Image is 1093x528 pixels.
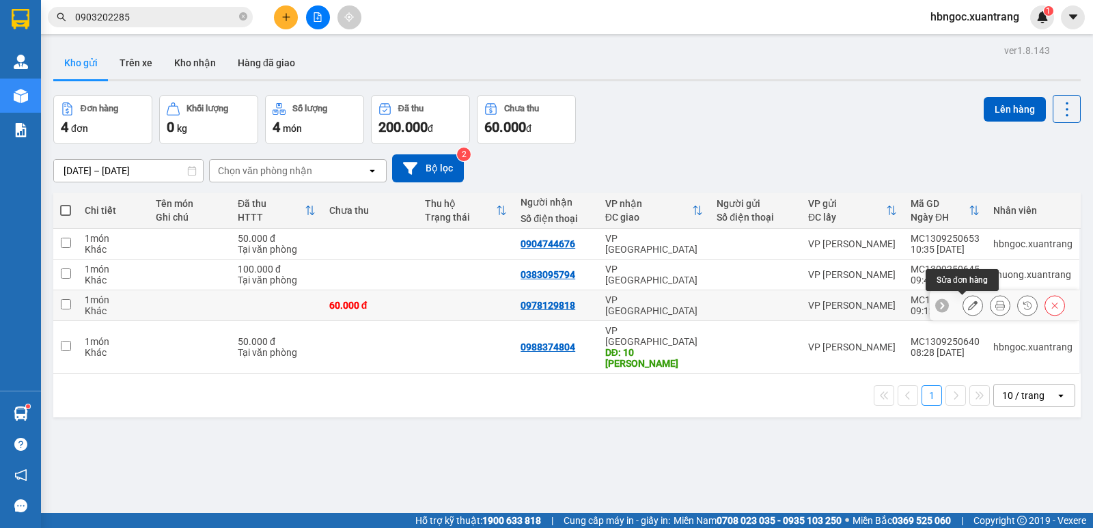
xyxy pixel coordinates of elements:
[919,8,1030,25] span: hbngoc.xuantrang
[71,123,88,134] span: đơn
[521,342,575,352] div: 0988374804
[1002,389,1044,402] div: 10 / trang
[425,212,496,223] div: Trạng thái
[984,97,1046,122] button: Lên hàng
[218,164,312,178] div: Chọn văn phòng nhận
[801,193,904,229] th: Toggle SortBy
[961,513,963,528] span: |
[605,264,704,286] div: VP [GEOGRAPHIC_DATA]
[717,212,794,223] div: Số điện thoại
[425,198,496,209] div: Thu hộ
[53,95,152,144] button: Đơn hàng4đơn
[926,269,999,291] div: Sửa đơn hàng
[81,104,118,113] div: Đơn hàng
[53,46,109,79] button: Kho gửi
[808,269,897,280] div: VP [PERSON_NAME]
[911,212,969,223] div: Ngày ĐH
[911,264,980,275] div: MC1309250645
[344,12,354,22] span: aim
[521,269,575,280] div: 0383095794
[521,238,575,249] div: 0904744676
[922,385,942,406] button: 1
[14,123,28,137] img: solution-icon
[265,95,364,144] button: Số lượng4món
[1036,11,1049,23] img: icon-new-feature
[85,294,142,305] div: 1 món
[1067,11,1079,23] span: caret-down
[273,119,280,135] span: 4
[156,212,224,223] div: Ghi chú
[892,515,951,526] strong: 0369 525 060
[911,305,980,316] div: 09:12 [DATE]
[85,244,142,255] div: Khác
[85,347,142,358] div: Khác
[605,212,693,223] div: ĐC giao
[993,342,1073,352] div: hbngoc.xuantrang
[239,12,247,20] span: close-circle
[853,513,951,528] span: Miền Bắc
[238,212,305,223] div: HTTT
[504,104,539,113] div: Chưa thu
[808,212,886,223] div: ĐC lấy
[283,123,302,134] span: món
[911,347,980,358] div: 08:28 [DATE]
[177,123,187,134] span: kg
[186,104,228,113] div: Khối lượng
[521,300,575,311] div: 0978129818
[378,119,428,135] span: 200.000
[227,46,306,79] button: Hàng đã giao
[238,233,316,244] div: 50.000 đ
[993,238,1073,249] div: hbngoc.xuantrang
[367,165,378,176] svg: open
[1017,516,1027,525] span: copyright
[329,300,411,311] div: 60.000 đ
[231,193,322,229] th: Toggle SortBy
[14,499,27,512] span: message
[845,518,849,523] span: ⚪️
[605,233,704,255] div: VP [GEOGRAPHIC_DATA]
[85,233,142,244] div: 1 món
[911,294,980,305] div: MC1309250642
[482,515,541,526] strong: 1900 633 818
[75,10,236,25] input: Tìm tên, số ĐT hoặc mã đơn
[292,104,327,113] div: Số lượng
[398,104,424,113] div: Đã thu
[392,154,464,182] button: Bộ lọc
[484,119,526,135] span: 60.000
[415,513,541,528] span: Hỗ trợ kỹ thuật:
[598,193,710,229] th: Toggle SortBy
[337,5,361,29] button: aim
[418,193,514,229] th: Toggle SortBy
[274,5,298,29] button: plus
[306,5,330,29] button: file-add
[313,12,322,22] span: file-add
[808,238,897,249] div: VP [PERSON_NAME]
[605,347,704,369] div: DĐ: 10 châu văn liêm
[238,275,316,286] div: Tại văn phòng
[993,205,1073,216] div: Nhân viên
[85,205,142,216] div: Chi tiết
[717,515,842,526] strong: 0708 023 035 - 0935 103 250
[428,123,433,134] span: đ
[238,264,316,275] div: 100.000 đ
[109,46,163,79] button: Trên xe
[963,295,983,316] div: Sửa đơn hàng
[911,198,969,209] div: Mã GD
[156,198,224,209] div: Tên món
[26,404,30,408] sup: 1
[605,325,704,347] div: VP [GEOGRAPHIC_DATA]
[564,513,670,528] span: Cung cấp máy in - giấy in:
[57,12,66,22] span: search
[163,46,227,79] button: Kho nhận
[904,193,986,229] th: Toggle SortBy
[54,160,203,182] input: Select a date range.
[85,275,142,286] div: Khác
[605,198,693,209] div: VP nhận
[238,198,305,209] div: Đã thu
[61,119,68,135] span: 4
[911,244,980,255] div: 10:35 [DATE]
[605,294,704,316] div: VP [GEOGRAPHIC_DATA]
[808,342,897,352] div: VP [PERSON_NAME]
[993,269,1073,280] div: thuong.xuantrang
[551,513,553,528] span: |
